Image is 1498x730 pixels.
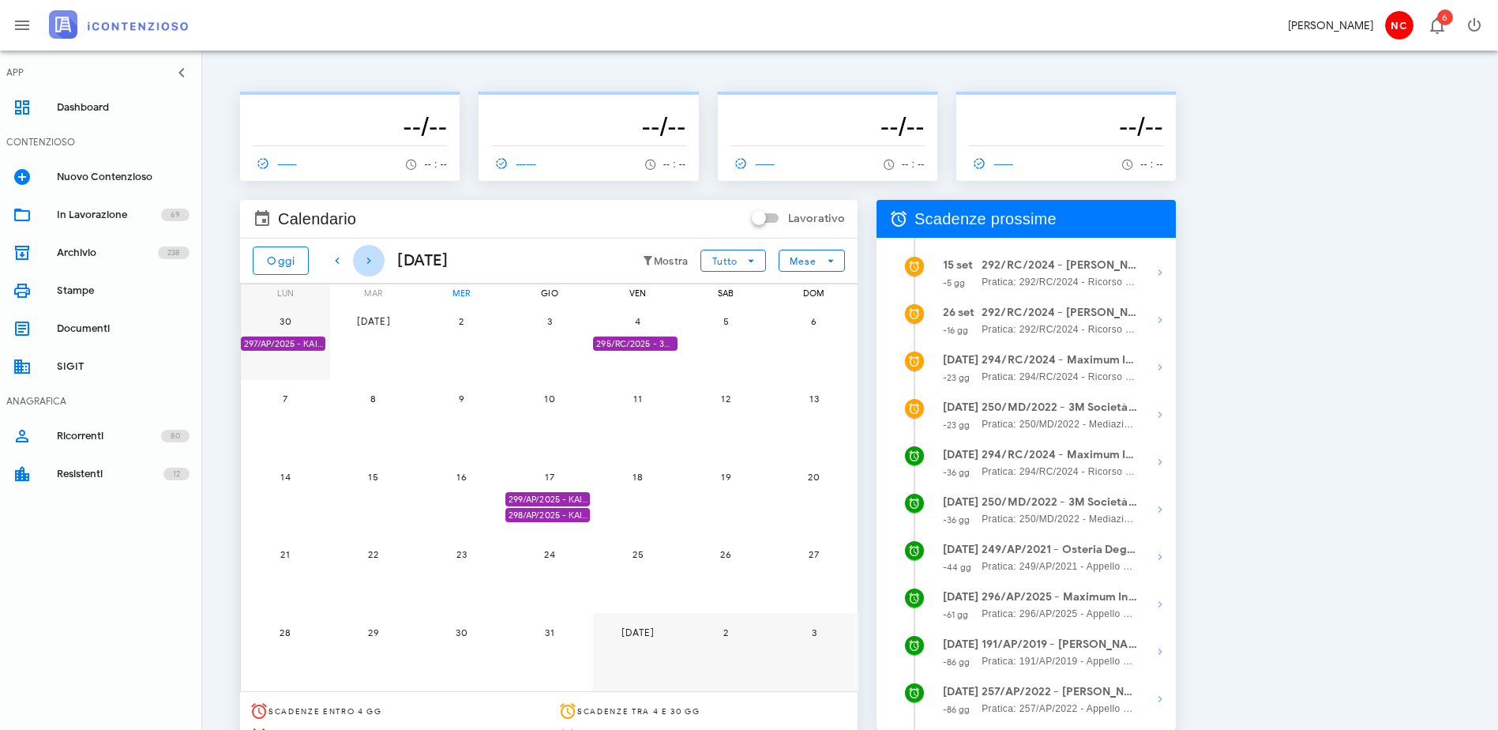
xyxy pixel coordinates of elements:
strong: 294/RC/2024 - Maximum International Corp. S.r.l. Unipersonale - Presentarsi in Udienza [982,446,1137,464]
span: Calendario [278,206,356,231]
button: Tutto [700,250,765,272]
span: ------ [491,156,537,171]
h3: --/-- [730,111,925,142]
button: NC [1380,6,1417,44]
button: 23 [445,539,477,570]
button: 30 [445,616,477,648]
span: 3 [798,627,830,638]
div: Ricorrenti [57,430,161,442]
strong: 250/MD/2022 - 3M Società Cooperativa - Invio Memorie per Udienza [982,399,1137,416]
span: 13 [798,393,830,405]
div: [PERSON_NAME] [1288,17,1373,34]
button: [DATE] [622,616,654,648]
span: 20 [798,471,830,483]
span: Pratica: 296/AP/2025 - Appello contro Agenzia delle Entrate - Dir. Prov.le di [GEOGRAPHIC_DATA] -... [982,606,1137,622]
strong: 249/AP/2021 - Osteria Degli Animali S.r.l. - Impugnare la Decisione del Giudice [982,541,1137,559]
span: 22 [358,548,389,560]
span: Tutto [711,255,738,267]
span: Scadenze prossime [914,206,1057,231]
span: 9 [445,393,477,405]
div: Documenti [57,322,190,335]
span: 23 [445,548,477,560]
button: 3 [534,305,565,337]
strong: 296/AP/2025 - Maximum International Corp. S.r.l. Unipersonale - Inviare Appello [982,589,1137,606]
span: Distintivo [1437,9,1453,25]
span: 2 [710,627,741,638]
button: 30 [269,305,301,337]
span: Pratica: 249/AP/2021 - Appello contro Comune Di Palermo (Udienza) [982,559,1137,574]
p: -------------- [730,98,925,111]
span: 8 [358,393,389,405]
span: 80 [171,428,180,444]
span: 31 [534,627,565,638]
button: 3 [798,616,830,648]
strong: 250/MD/2022 - 3M Società Cooperativa - Presentarsi in Udienza [982,494,1137,511]
span: -- : -- [424,159,447,170]
span: Pratica: 292/RC/2024 - Ricorso contro AGENZIA DELLE ENTRATE RISCOSSIONE (Udienza) [982,274,1137,290]
button: 26 [710,539,741,570]
button: 31 [534,616,565,648]
button: 28 [269,616,301,648]
strong: 292/RC/2024 - [PERSON_NAME] - Presentarsi in Udienza [982,304,1137,322]
span: 17 [534,471,565,483]
strong: 191/AP/2019 - [PERSON_NAME] - Impugnare la Decisione del Giudice (Favorevole) [982,636,1137,653]
div: Resistenti [57,468,163,480]
img: logo-text-2x.png [49,10,188,39]
span: 18 [622,471,654,483]
span: Pratica: 294/RC/2024 - Ricorso contro Agenzia delle Entrate - Dir. Prov.le di [GEOGRAPHIC_DATA] -... [982,369,1137,385]
button: 17 [534,461,565,492]
span: 6 [798,315,830,327]
strong: [DATE] [943,685,979,698]
button: Mostra dettagli [1144,636,1176,668]
div: mar [329,284,419,302]
div: Nuovo Contenzioso [57,171,190,183]
span: Pratica: 257/AP/2022 - Appello contro Agenzia delle Entrate - Dir. Prov.le di [GEOGRAPHIC_DATA] -... [982,701,1137,717]
span: 29 [358,627,389,638]
span: 30 [269,315,301,327]
strong: [DATE] [943,495,979,509]
strong: 26 set [943,306,975,319]
strong: [DATE] [943,543,979,556]
div: ANAGRAFICA [6,394,66,408]
button: 29 [358,616,389,648]
button: Mostra dettagli [1144,494,1176,525]
span: -- : -- [902,159,925,170]
small: -61 gg [943,609,969,620]
button: 13 [798,383,830,415]
button: 7 [269,383,301,415]
span: Scadenze entro 4 gg [268,706,382,717]
span: 11 [622,393,654,405]
button: Mostra dettagli [1144,683,1176,715]
small: -44 gg [943,562,972,573]
a: ------ [253,152,305,175]
div: mer [417,284,506,302]
span: 14 [269,471,301,483]
a: ------ [969,152,1021,175]
button: 6 [798,305,830,337]
small: -86 gg [943,657,971,668]
div: gio [505,284,595,302]
button: 4 [622,305,654,337]
p: -------------- [253,98,447,111]
span: 19 [710,471,741,483]
div: Dashboard [57,101,190,114]
span: 5 [710,315,741,327]
span: 28 [269,627,301,638]
span: 69 [171,207,180,223]
span: 12 [710,393,741,405]
button: 19 [710,461,741,492]
span: 25 [622,548,654,560]
button: Mostra dettagli [1144,589,1176,620]
button: 8 [358,383,389,415]
h3: --/-- [491,111,685,142]
a: ------ [491,152,543,175]
small: -36 gg [943,467,971,478]
span: NC [1385,11,1414,40]
button: 18 [622,461,654,492]
button: 16 [445,461,477,492]
div: Archivio [57,246,158,259]
button: Mese [779,250,845,272]
button: Distintivo [1417,6,1455,44]
span: 16 [445,471,477,483]
button: 14 [269,461,301,492]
